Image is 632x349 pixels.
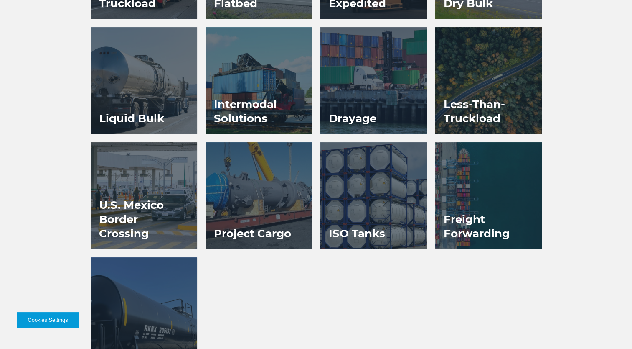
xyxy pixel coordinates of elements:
a: Liquid Bulk [91,27,197,134]
h3: Freight Forwarding [435,204,542,249]
a: Freight Forwarding [435,142,542,249]
a: ISO Tanks [320,142,427,249]
h3: ISO Tanks [320,218,393,249]
a: Project Cargo [206,142,312,249]
a: Less-Than-Truckload [435,27,542,134]
h3: U.S. Mexico Border Crossing [91,190,197,249]
a: U.S. Mexico Border Crossing [91,142,197,249]
h3: Project Cargo [206,218,300,249]
a: Intermodal Solutions [206,27,312,134]
a: Drayage [320,27,427,134]
h3: Intermodal Solutions [206,89,312,134]
h3: Liquid Bulk [91,103,173,134]
h3: Drayage [320,103,385,134]
button: Cookies Settings [17,312,79,328]
h3: Less-Than-Truckload [435,89,542,134]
